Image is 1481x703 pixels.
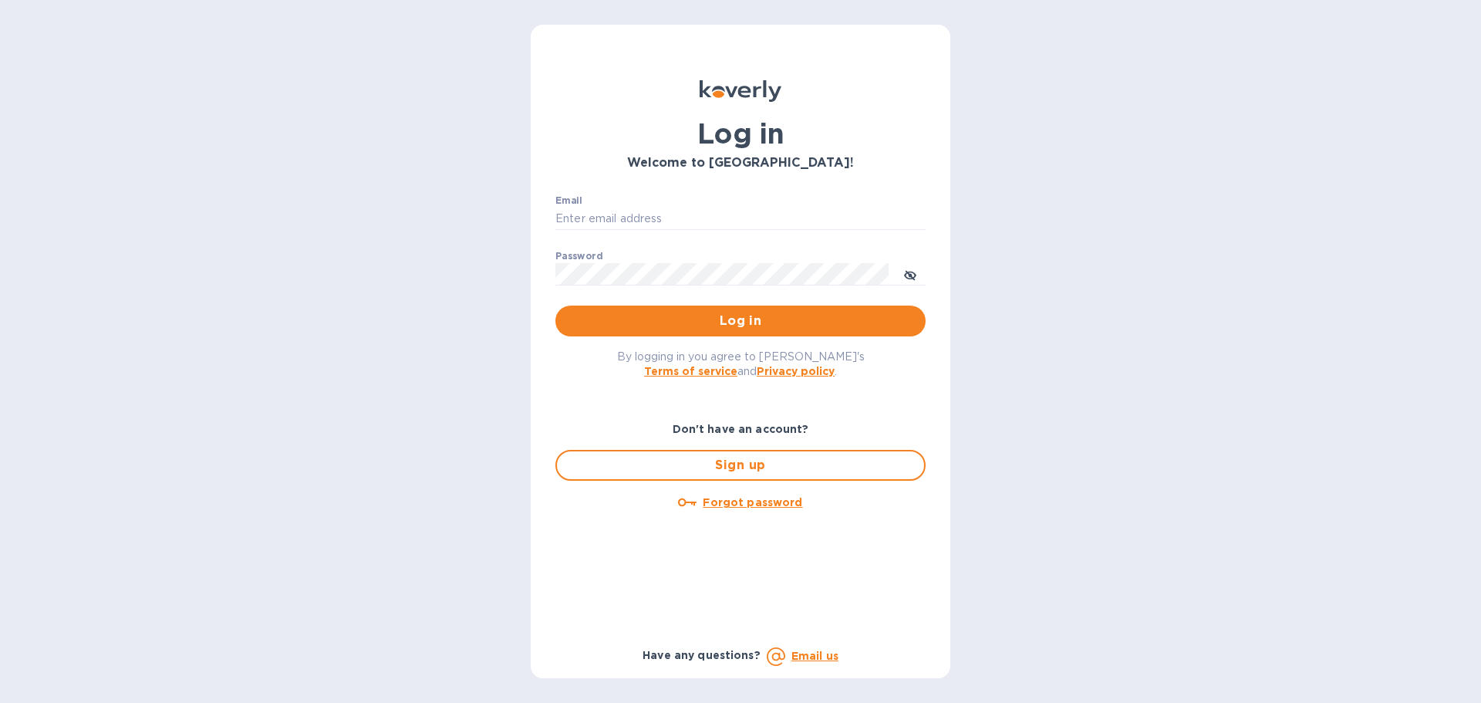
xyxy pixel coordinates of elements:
[568,312,913,330] span: Log in
[700,80,781,102] img: Koverly
[895,259,926,289] button: toggle password visibility
[644,365,737,377] a: Terms of service
[703,496,802,509] u: Forgot password
[555,450,926,481] button: Sign up
[617,350,865,377] span: By logging in you agree to [PERSON_NAME]'s and .
[673,423,809,435] b: Don't have an account?
[555,306,926,336] button: Log in
[555,196,582,205] label: Email
[569,456,912,475] span: Sign up
[555,208,926,231] input: Enter email address
[791,650,838,662] a: Email us
[555,252,602,261] label: Password
[555,117,926,150] h1: Log in
[643,649,761,661] b: Have any questions?
[555,156,926,171] h3: Welcome to [GEOGRAPHIC_DATA]!
[757,365,835,377] a: Privacy policy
